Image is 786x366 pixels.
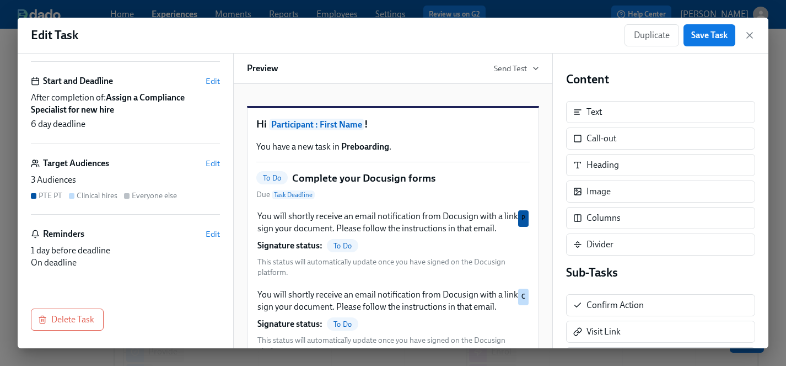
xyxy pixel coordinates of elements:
[586,299,644,311] div: Confirm Action
[31,27,78,44] h1: Edit Task
[683,24,735,46] button: Save Task
[566,264,755,281] h4: Sub-Tasks
[31,92,220,116] span: After completion of:
[566,154,755,176] div: Heading
[256,288,530,357] div: You will shortly receive an email notification from Docusign with a link to sign your document. P...
[586,132,616,145] div: Call-out
[566,101,755,123] div: Text
[566,321,755,343] div: Visit Link
[39,190,62,201] div: PTE PT
[31,174,220,186] div: 3 Audiences
[132,190,177,201] div: Everyone else
[31,257,220,269] div: On deadline
[494,63,539,74] button: Send Test
[292,171,435,185] h5: Complete your Docusign forms
[518,289,529,305] div: Used by Clinical hires audience
[31,118,85,130] span: 6 day deadline
[341,141,389,152] strong: Preboarding
[566,71,755,88] h4: Content
[566,294,755,316] div: Confirm Action
[586,159,619,171] div: Heading
[586,106,602,118] div: Text
[256,117,530,132] h1: Hi !
[566,181,755,203] div: Image
[31,157,220,215] div: Target AudiencesEdit3 AudiencesPTE PTClinical hiresEveryone else
[586,326,621,338] div: Visit Link
[206,76,220,87] button: Edit
[40,314,94,325] span: Delete Task
[272,190,315,199] span: Task Deadline
[206,229,220,240] button: Edit
[586,238,613,251] div: Divider
[566,128,755,150] div: Call-out
[43,75,113,87] h6: Start and Deadline
[31,92,185,115] strong: Assign a Compliance Specialist for new hire
[43,157,109,169] h6: Target Audiences
[256,209,530,279] div: You will shortly receive an email notification from Docusign with a link to sign your document. P...
[31,309,104,331] button: Delete Task
[586,212,621,224] div: Columns
[256,141,530,153] p: You have a new task in .
[31,228,220,269] div: RemindersEdit1 day before deadlineOn deadline
[566,234,755,256] div: Divider
[31,245,220,257] div: 1 day before deadline
[566,207,755,229] div: Columns
[77,190,117,201] div: Clinical hires
[518,210,529,227] div: Used by PTE PT audience
[247,62,278,75] h6: Preview
[625,24,679,46] button: Duplicate
[269,119,364,130] span: Participant : First Name
[43,228,84,240] h6: Reminders
[586,185,611,198] div: Image
[256,189,315,200] span: Due
[206,158,220,169] button: Edit
[691,30,728,41] span: Save Task
[31,75,220,144] div: Start and DeadlineEditAfter completion of:Assign a Compliance Specialist for new hire6 day deadline
[634,30,670,41] span: Duplicate
[256,174,288,182] span: To Do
